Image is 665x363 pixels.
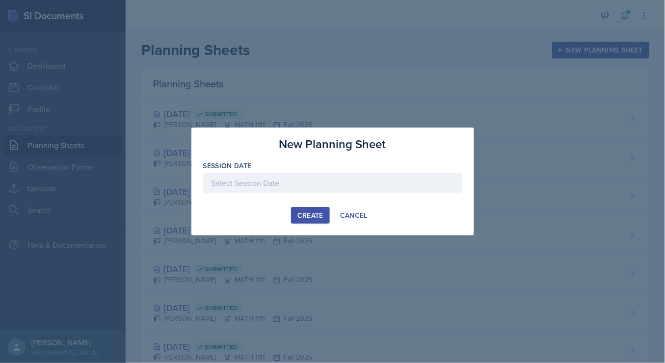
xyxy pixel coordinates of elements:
[279,135,386,153] h3: New Planning Sheet
[334,207,374,224] button: Cancel
[203,161,252,171] label: Session Date
[340,211,368,219] div: Cancel
[297,211,323,219] div: Create
[291,207,330,224] button: Create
